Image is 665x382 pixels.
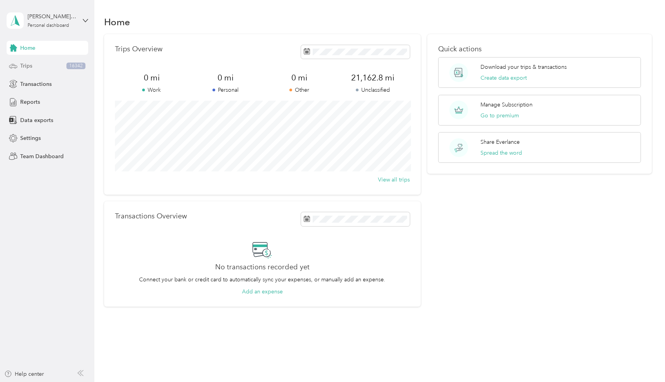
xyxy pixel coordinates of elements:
span: 0 mi [262,72,336,83]
button: Create data export [480,74,527,82]
span: 21,162.8 mi [336,72,410,83]
p: Personal [188,86,262,94]
div: Personal dashboard [28,23,69,28]
span: Reports [20,98,40,106]
span: 16342 [66,63,85,70]
p: Unclassified [336,86,410,94]
p: Work [115,86,189,94]
h2: No transactions recorded yet [215,263,310,271]
p: Quick actions [438,45,641,53]
button: Spread the word [480,149,522,157]
button: Help center [4,370,44,378]
p: Connect your bank or credit card to automatically sync your expenses, or manually add an expense. [139,276,385,284]
span: 0 mi [115,72,189,83]
span: Data exports [20,116,53,124]
p: Download your trips & transactions [480,63,567,71]
p: Transactions Overview [115,212,187,220]
button: View all trips [378,176,410,184]
p: Trips Overview [115,45,162,53]
p: Other [262,86,336,94]
span: Home [20,44,35,52]
iframe: Everlance-gr Chat Button Frame [621,338,665,382]
p: Manage Subscription [480,101,533,109]
span: Transactions [20,80,52,88]
p: Share Everlance [480,138,520,146]
span: Team Dashboard [20,152,64,160]
span: Settings [20,134,41,142]
button: Add an expense [242,288,283,296]
span: 0 mi [188,72,262,83]
div: [PERSON_NAME][EMAIL_ADDRESS][DOMAIN_NAME] [28,12,76,21]
button: Go to premium [480,112,519,120]
h1: Home [104,18,130,26]
span: Trips [20,62,32,70]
